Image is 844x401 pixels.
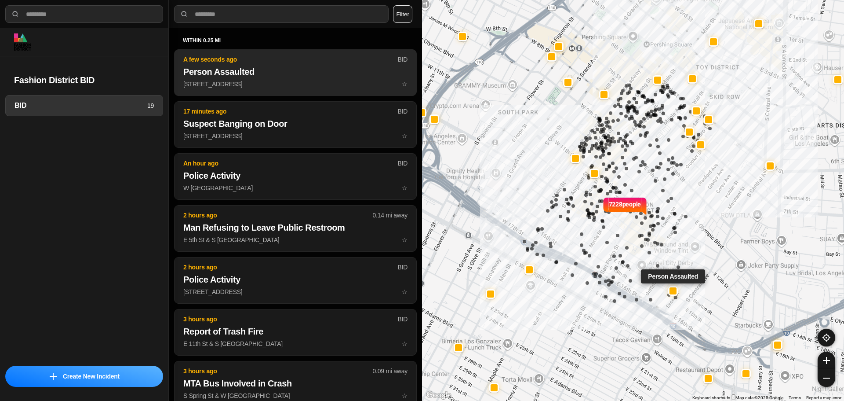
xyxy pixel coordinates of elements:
[183,107,397,116] p: 17 minutes ago
[174,80,417,88] a: A few seconds agoBIDPerson Assaulted[STREET_ADDRESS]star
[174,184,417,191] a: An hour agoBIDPolice ActivityW [GEOGRAPHIC_DATA]star
[183,377,407,390] h2: MTA Bus Involved in Crash
[402,288,407,295] span: star
[183,221,407,234] h2: Man Refusing to Leave Public Restroom
[174,101,417,148] button: 17 minutes agoBIDSuspect Banging on Door[STREET_ADDRESS]star
[183,339,407,348] p: E 11th St & S [GEOGRAPHIC_DATA]
[174,340,417,347] a: 3 hours agoBIDReport of Trash FireE 11th St & S [GEOGRAPHIC_DATA]star
[402,236,407,243] span: star
[14,74,154,86] h2: Fashion District BID
[174,49,417,96] button: A few seconds agoBIDPerson Assaulted[STREET_ADDRESS]star
[174,288,417,295] a: 2 hours agoBIDPolice Activity[STREET_ADDRESS]star
[183,325,407,338] h2: Report of Trash Fire
[823,375,830,382] img: zoom-out
[373,367,407,375] p: 0.09 mi away
[397,263,407,272] p: BID
[174,392,417,399] a: 3 hours ago0.09 mi awayMTA Bus Involved in CrashS Spring St & W [GEOGRAPHIC_DATA]star
[402,340,407,347] span: star
[50,373,57,380] img: icon
[147,101,154,110] p: 19
[174,205,417,252] button: 2 hours ago0.14 mi awayMan Refusing to Leave Public RestroomE 5th St & S [GEOGRAPHIC_DATA]star
[609,200,641,219] p: 7228 people
[174,257,417,304] button: 2 hours agoBIDPolice Activity[STREET_ADDRESS]star
[183,184,407,192] p: W [GEOGRAPHIC_DATA]
[183,118,407,130] h2: Suspect Banging on Door
[5,366,163,387] button: iconCreate New Incident
[183,211,373,220] p: 2 hours ago
[174,153,417,200] button: An hour agoBIDPolice ActivityW [GEOGRAPHIC_DATA]star
[183,132,407,140] p: [STREET_ADDRESS]
[5,95,163,116] a: BID19
[174,132,417,140] a: 17 minutes agoBIDSuspect Banging on Door[STREET_ADDRESS]star
[183,80,407,88] p: [STREET_ADDRESS]
[11,10,20,18] img: search
[397,159,407,168] p: BID
[183,66,407,78] h2: Person Assaulted
[174,309,417,356] button: 3 hours agoBIDReport of Trash FireE 11th St & S [GEOGRAPHIC_DATA]star
[823,357,830,364] img: zoom-in
[174,236,417,243] a: 2 hours ago0.14 mi awayMan Refusing to Leave Public RestroomE 5th St & S [GEOGRAPHIC_DATA]star
[424,390,453,401] img: Google
[818,352,835,369] button: zoom-in
[822,334,830,342] img: recenter
[641,269,705,283] div: Person Assaulted
[692,395,730,401] button: Keyboard shortcuts
[397,315,407,324] p: BID
[397,107,407,116] p: BID
[789,395,801,400] a: Terms (opens in new tab)
[806,395,841,400] a: Report a map error
[602,196,609,216] img: notch
[63,372,120,381] p: Create New Incident
[393,5,412,23] button: Filter
[641,196,648,216] img: notch
[402,132,407,140] span: star
[818,369,835,387] button: zoom-out
[424,390,453,401] a: Open this area in Google Maps (opens a new window)
[183,55,397,64] p: A few seconds ago
[14,33,31,51] img: logo
[397,55,407,64] p: BID
[373,211,407,220] p: 0.14 mi away
[183,169,407,182] h2: Police Activity
[402,184,407,191] span: star
[183,315,397,324] p: 3 hours ago
[183,159,397,168] p: An hour ago
[183,263,397,272] p: 2 hours ago
[402,81,407,88] span: star
[183,273,407,286] h2: Police Activity
[183,37,408,44] h5: within 0.25 mi
[668,286,678,295] button: Person Assaulted
[180,10,189,18] img: search
[735,395,783,400] span: Map data ©2025 Google
[818,329,835,346] button: recenter
[183,391,407,400] p: S Spring St & W [GEOGRAPHIC_DATA]
[15,100,147,111] h3: BID
[402,392,407,399] span: star
[183,367,373,375] p: 3 hours ago
[183,287,407,296] p: [STREET_ADDRESS]
[183,235,407,244] p: E 5th St & S [GEOGRAPHIC_DATA]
